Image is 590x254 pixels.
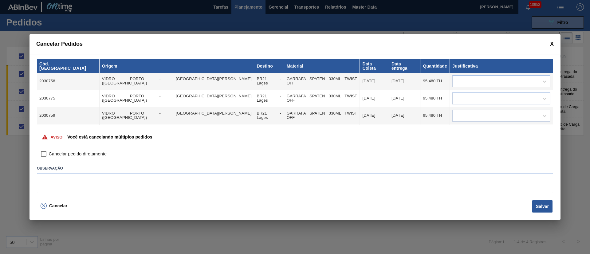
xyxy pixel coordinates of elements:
[37,107,100,124] td: 2030759
[420,124,450,142] td: 95,480 TH
[49,203,67,208] span: Cancelar
[389,90,421,107] td: [DATE]
[37,73,100,90] td: 2030758
[420,59,450,73] th: Quantidade
[360,90,389,107] td: [DATE]
[37,124,100,142] td: 2030760
[450,59,553,73] th: Justificativa
[389,124,421,142] td: [DATE]
[100,73,254,90] td: VIDRO PORTO - [GEOGRAPHIC_DATA][PERSON_NAME] ([GEOGRAPHIC_DATA])
[389,59,421,73] th: Data entrega
[37,59,100,73] th: Cód. [GEOGRAPHIC_DATA]
[36,41,83,47] span: Cancelar Pedidos
[360,59,389,73] th: Data Coleta
[360,73,389,90] td: [DATE]
[100,59,254,73] th: Origem
[49,151,107,158] span: Cancelar pedido diretamente
[360,107,389,124] td: [DATE]
[284,73,360,90] td: GARRAFA SPATEN 330ML TWIST OFF
[284,59,360,73] th: Material
[284,124,360,142] td: GARRAFA SPATEN 330ML TWIST OFF
[420,90,450,107] td: 95,480 TH
[420,107,450,124] td: 95,480 TH
[67,135,152,139] p: Você está cancelando múltiplos pedidos
[254,73,284,90] td: BR21 - Lages
[360,124,389,142] td: [DATE]
[389,107,421,124] td: [DATE]
[420,73,450,90] td: 95,480 TH
[284,107,360,124] td: GARRAFA SPATEN 330ML TWIST OFF
[100,90,254,107] td: VIDRO PORTO - [GEOGRAPHIC_DATA][PERSON_NAME] ([GEOGRAPHIC_DATA])
[254,59,284,73] th: Destino
[50,135,62,139] p: Aviso
[389,73,421,90] td: [DATE]
[100,107,254,124] td: VIDRO PORTO - [GEOGRAPHIC_DATA][PERSON_NAME] ([GEOGRAPHIC_DATA])
[37,200,71,212] button: Cancelar
[254,124,284,142] td: BR21 - Lages
[37,90,100,107] td: 2030775
[254,107,284,124] td: BR21 - Lages
[37,164,553,173] label: Observação
[284,90,360,107] td: GARRAFA SPATEN 330ML TWIST OFF
[254,90,284,107] td: BR21 - Lages
[532,200,553,213] button: Salvar
[100,124,254,142] td: VIDRO PORTO - [GEOGRAPHIC_DATA][PERSON_NAME] ([GEOGRAPHIC_DATA])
